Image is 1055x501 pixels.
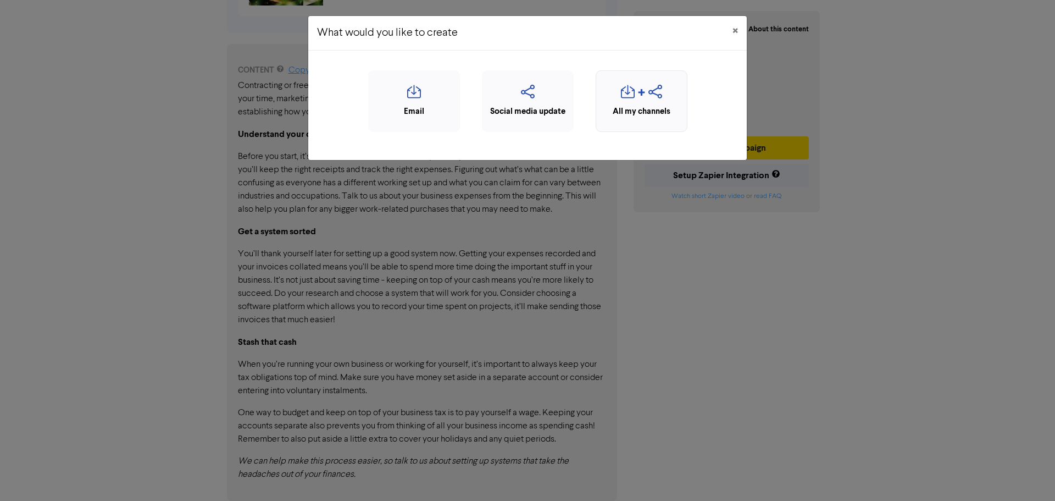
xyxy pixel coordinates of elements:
h5: What would you like to create [317,25,458,41]
button: Close [724,16,747,47]
div: All my channels [602,106,681,118]
iframe: Chat Widget [917,382,1055,501]
div: Email [374,106,454,118]
span: × [732,23,738,40]
div: Social media update [488,106,568,118]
